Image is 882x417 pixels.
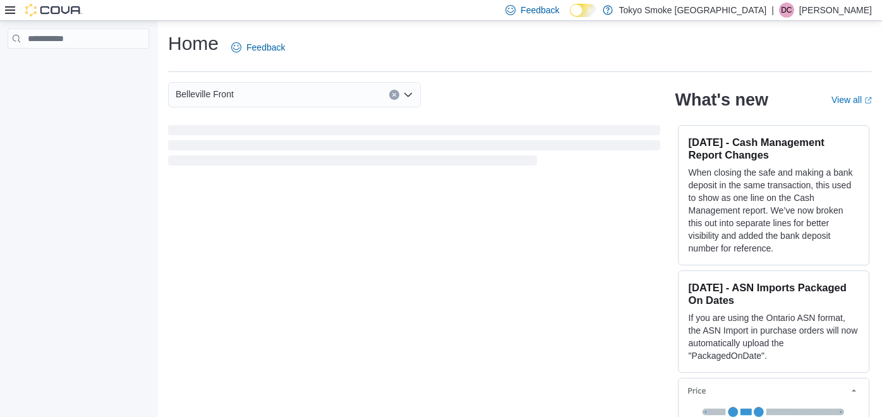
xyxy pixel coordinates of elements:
[570,4,596,17] input: Dark Mode
[389,90,399,100] button: Clear input
[226,35,290,60] a: Feedback
[521,4,559,16] span: Feedback
[779,3,794,18] div: Dylan Creelman
[781,3,792,18] span: DC
[619,3,767,18] p: Tokyo Smoke [GEOGRAPHIC_DATA]
[689,166,859,255] p: When closing the safe and making a bank deposit in the same transaction, this used to show as one...
[689,136,859,161] h3: [DATE] - Cash Management Report Changes
[799,3,872,18] p: [PERSON_NAME]
[176,87,234,102] span: Belleville Front
[675,90,768,110] h2: What's new
[168,31,219,56] h1: Home
[246,41,285,54] span: Feedback
[689,311,859,362] p: If you are using the Ontario ASN format, the ASN Import in purchase orders will now automatically...
[403,90,413,100] button: Open list of options
[831,95,872,105] a: View allExternal link
[168,128,660,168] span: Loading
[25,4,82,16] img: Cova
[864,97,872,104] svg: External link
[689,281,859,306] h3: [DATE] - ASN Imports Packaged On Dates
[8,51,149,82] nav: Complex example
[771,3,774,18] p: |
